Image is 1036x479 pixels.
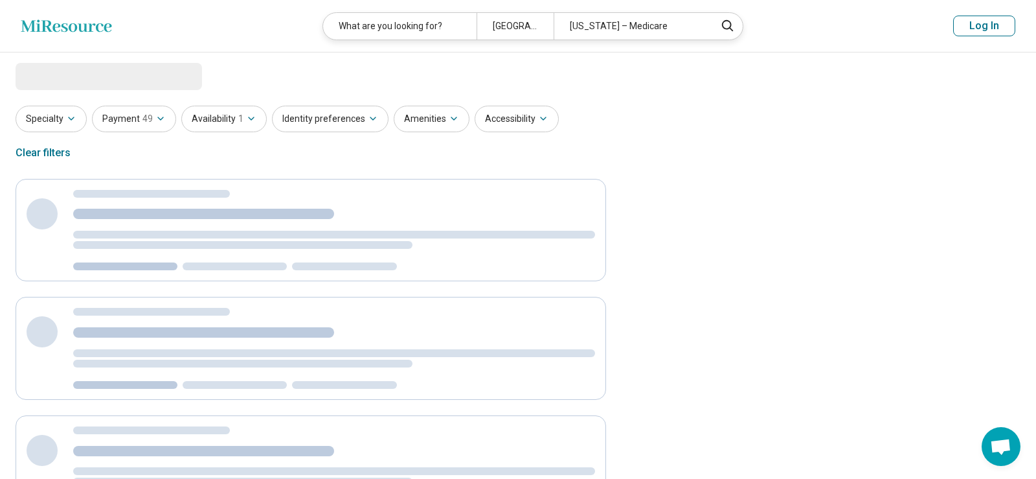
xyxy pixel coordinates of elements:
[554,13,708,40] div: [US_STATE] – Medicare
[16,106,87,132] button: Specialty
[394,106,469,132] button: Amenities
[16,63,124,89] span: Loading...
[16,137,71,169] div: Clear filters
[181,106,267,132] button: Availability1
[142,112,153,126] span: 49
[323,13,477,40] div: What are you looking for?
[272,106,388,132] button: Identity preferences
[238,112,243,126] span: 1
[475,106,559,132] button: Accessibility
[477,13,554,40] div: [GEOGRAPHIC_DATA]
[92,106,176,132] button: Payment49
[982,427,1020,466] div: Open chat
[953,16,1015,36] button: Log In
